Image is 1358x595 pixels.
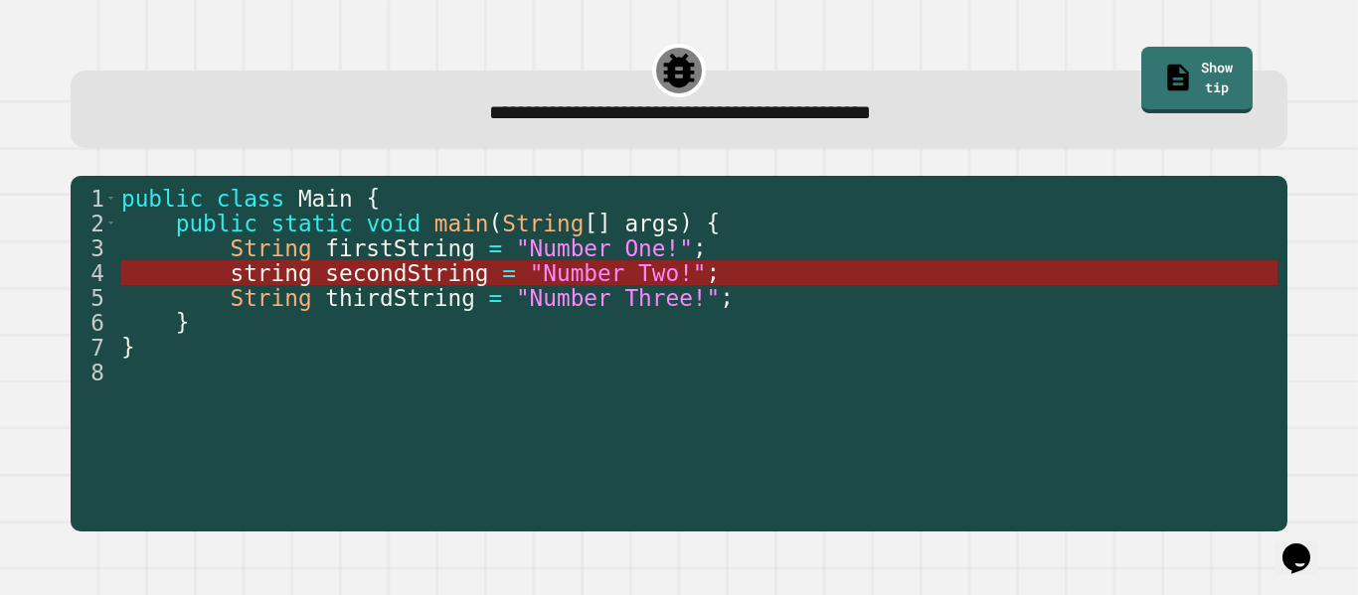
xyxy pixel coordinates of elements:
span: Toggle code folding, rows 1 through 7 [105,186,116,211]
span: class [217,186,284,212]
div: 3 [71,235,117,260]
span: "Number One!" [516,235,693,261]
a: Show tip [1141,47,1253,113]
span: = [489,285,503,311]
span: string [230,260,311,286]
span: "Number Three!" [516,285,720,311]
div: 4 [71,260,117,285]
span: main [434,211,489,236]
div: 6 [71,310,117,335]
span: = [489,235,503,261]
span: firstString [325,235,475,261]
span: String [230,285,311,311]
span: static [271,211,353,236]
span: = [502,260,516,286]
span: String [502,211,584,236]
span: thirdString [325,285,475,311]
span: secondString [325,260,488,286]
span: public [176,211,257,236]
span: String [230,235,311,261]
div: 2 [71,211,117,235]
div: 1 [71,186,117,211]
iframe: chat widget [1274,516,1338,575]
span: public [121,186,203,212]
span: void [366,211,421,236]
span: "Number Two!" [530,260,707,286]
span: args [624,211,679,236]
div: 5 [71,285,117,310]
div: 8 [71,360,117,384]
div: 7 [71,335,117,360]
span: Toggle code folding, rows 2 through 6 [105,211,116,235]
span: Main [298,186,353,212]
